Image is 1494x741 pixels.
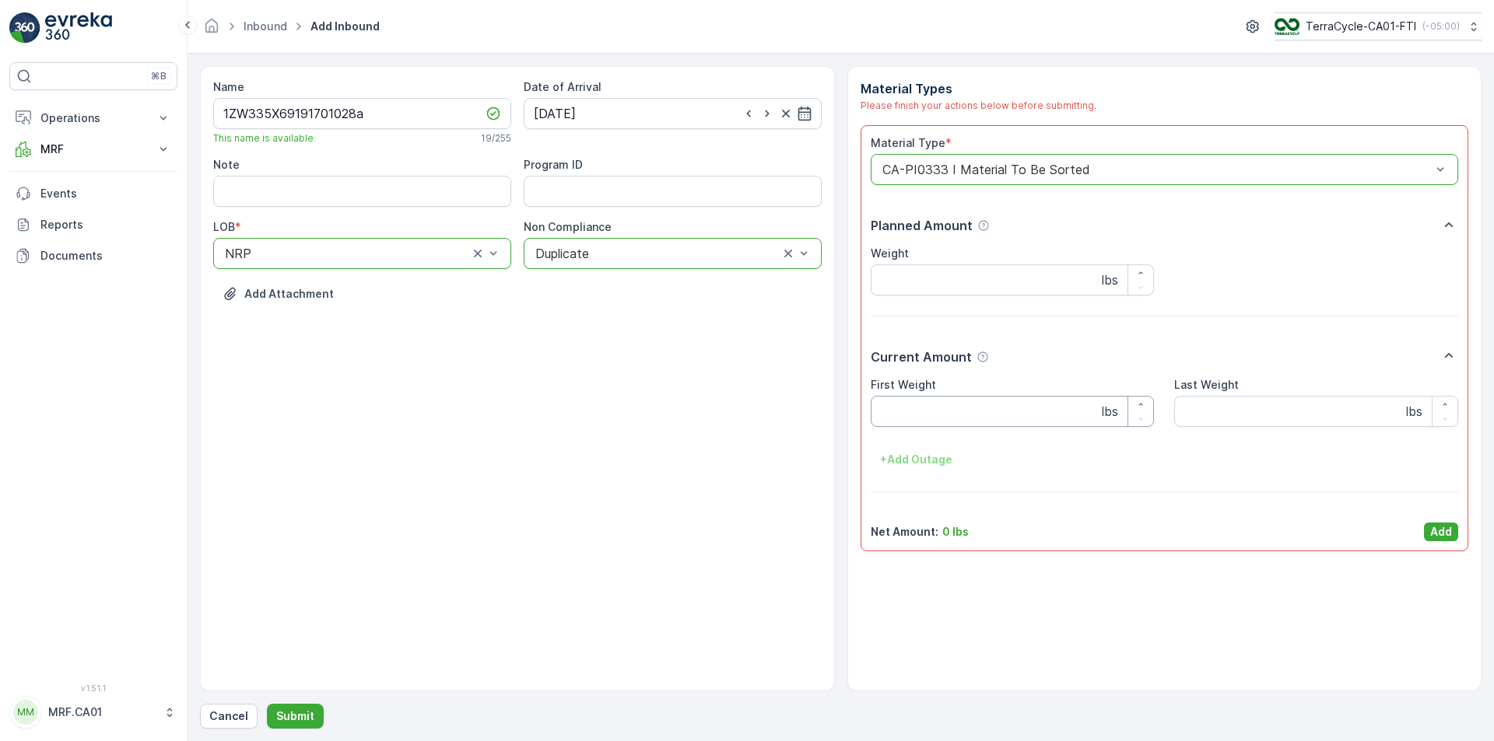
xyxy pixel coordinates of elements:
[871,348,972,366] p: Current Amount
[13,700,38,725] div: MM
[48,704,156,720] p: MRF.CA01
[213,158,240,171] label: Note
[1430,524,1452,540] p: Add
[307,19,383,34] span: Add Inbound
[40,110,146,126] p: Operations
[203,23,220,37] a: Homepage
[1306,19,1416,34] p: TerraCycle-CA01-FTI
[1422,20,1460,33] p: ( -05:00 )
[524,80,601,93] label: Date of Arrival
[9,103,177,134] button: Operations
[861,98,1469,113] div: Please finish your actions below before submitting.
[209,708,248,724] p: Cancel
[481,132,511,145] p: 19 / 255
[977,351,989,363] div: Help Tooltip Icon
[151,70,167,82] p: ⌘B
[9,683,177,693] span: v 1.51.1
[871,524,938,540] p: Net Amount :
[1406,402,1422,421] p: lbs
[45,12,112,44] img: logo_light-DOdMpM7g.png
[1102,402,1118,421] p: lbs
[213,220,235,233] label: LOB
[276,708,314,724] p: Submit
[9,209,177,240] a: Reports
[267,704,324,729] button: Submit
[213,80,244,93] label: Name
[524,158,583,171] label: Program ID
[871,216,973,235] p: Planned Amount
[871,136,945,149] label: Material Type
[9,178,177,209] a: Events
[524,98,822,129] input: dd/mm/yyyy
[200,704,258,729] button: Cancel
[9,134,177,165] button: MRF
[9,240,177,271] a: Documents
[1174,378,1239,391] label: Last Weight
[871,447,962,472] button: +Add Outage
[1102,271,1118,289] p: lbs
[861,79,1469,98] p: Material Types
[213,281,343,306] button: Upload File
[244,286,334,302] p: Add Attachment
[40,142,146,157] p: MRF
[880,452,952,467] p: + Add Outage
[40,217,171,232] p: Reports
[244,19,287,33] a: Inbound
[213,132,314,145] span: This name is available
[942,524,969,540] p: 0 lbs
[977,219,990,232] div: Help Tooltip Icon
[1424,523,1458,541] button: Add
[40,248,171,264] p: Documents
[9,696,177,729] button: MMMRF.CA01
[9,12,40,44] img: logo
[871,246,909,260] label: Weight
[524,220,612,233] label: Non Compliance
[871,378,936,391] label: First Weight
[1275,18,1299,35] img: TC_BVHiTW6.png
[40,186,171,201] p: Events
[1275,12,1482,40] button: TerraCycle-CA01-FTI(-05:00)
